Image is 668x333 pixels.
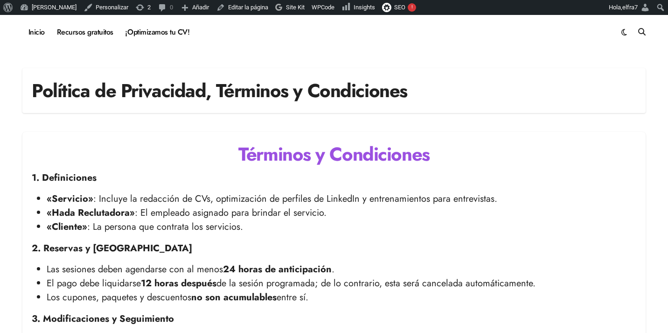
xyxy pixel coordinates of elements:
[47,262,636,276] li: Las sesiones deben agendarse con al menos .
[141,276,216,290] strong: 12 horas después
[22,20,51,45] a: Inicio
[223,262,332,276] strong: 24 horas de anticipación
[119,20,195,45] a: ¡Optimizamos tu CV!
[286,4,305,11] span: Site Kit
[47,206,135,220] strong: «Hada Reclutadora»
[47,192,93,205] strong: «Servicio»
[394,4,405,11] span: SEO
[51,20,119,45] a: Recursos gratuitos
[191,290,277,304] strong: no son acumulables
[32,241,192,255] strong: 2. Reservas y [GEOGRAPHIC_DATA]
[47,206,636,220] li: : El empleado asignado para brindar el servicio.
[408,3,416,12] div: !
[32,141,636,167] h1: Términos y Condiciones
[47,290,636,305] li: Los cupones, paquetes y descuentos entre sí.
[622,4,638,11] span: elfra7
[47,220,636,234] li: : La persona que contrata los servicios.
[47,220,87,234] strong: «Cliente»
[47,276,636,290] li: El pago debe liquidarse de la sesión programada; de lo contrario, esta será cancelada automáticam...
[32,312,174,326] strong: 3. Modificaciones y Seguimiento
[47,192,636,206] li: : Incluye la redacción de CVs, optimización de perfiles de LinkedIn y entrenamientos para entrevi...
[32,171,97,184] strong: 1. Definiciones
[32,78,407,104] h1: Política de Privacidad, Términos y Condiciones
